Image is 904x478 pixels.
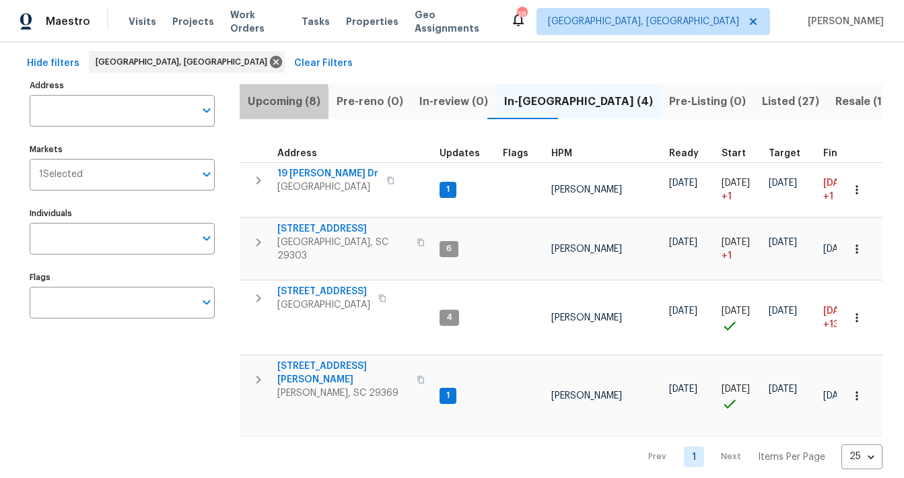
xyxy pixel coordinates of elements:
button: Open [197,165,216,184]
span: Pre-reno (0) [337,92,403,111]
label: Address [30,81,215,90]
div: 25 [841,439,882,474]
span: Flags [503,149,528,158]
span: [DATE] [722,306,750,316]
td: Scheduled to finish 1 day(s) late [818,162,869,217]
span: [PERSON_NAME] [551,313,622,322]
button: Open [197,293,216,312]
button: Open [197,101,216,120]
span: [PERSON_NAME] [551,244,622,254]
span: + 1 [722,249,732,263]
span: [DATE] [823,391,851,401]
span: 1 [441,390,455,401]
div: 18 [517,8,526,22]
span: [GEOGRAPHIC_DATA], SC 29303 [277,236,409,263]
span: +1 [823,190,833,203]
span: [DATE] [823,178,854,188]
span: Resale (12) [835,92,893,111]
span: [PERSON_NAME] [551,391,622,401]
span: 6 [441,243,457,254]
span: Upcoming (8) [248,92,320,111]
label: Markets [30,145,215,153]
span: [DATE] [722,238,750,247]
span: Projects [172,15,214,28]
span: 1 [441,184,455,195]
button: Clear Filters [289,51,358,76]
span: [DATE] [769,306,797,316]
span: [DATE] [669,306,697,316]
td: Scheduled to finish 13 day(s) late [818,281,869,355]
span: 19 [PERSON_NAME] Dr [277,167,378,180]
span: 1 Selected [39,169,83,180]
button: Hide filters [22,51,85,76]
td: Project started 1 days late [716,218,763,280]
td: Project started 1 days late [716,162,763,217]
span: [DATE] [823,306,854,316]
span: Visits [129,15,156,28]
label: Individuals [30,209,215,217]
span: 4 [441,312,458,323]
span: [GEOGRAPHIC_DATA], [GEOGRAPHIC_DATA] [96,55,273,69]
span: Hide filters [27,55,79,72]
span: Geo Assignments [415,8,494,35]
span: Start [722,149,746,158]
span: Listed (27) [762,92,819,111]
p: Items Per Page [758,450,825,464]
span: [GEOGRAPHIC_DATA], [GEOGRAPHIC_DATA] [548,15,739,28]
span: [STREET_ADDRESS] [277,285,370,298]
span: [PERSON_NAME], SC 29369 [277,386,409,400]
span: In-[GEOGRAPHIC_DATA] (4) [504,92,653,111]
span: +13 [823,318,839,331]
span: [DATE] [722,384,750,394]
nav: Pagination Navigation [635,444,882,469]
td: Project started on time [716,355,763,436]
span: Properties [346,15,398,28]
span: [DATE] [669,384,697,394]
span: + 1 [722,190,732,203]
span: [GEOGRAPHIC_DATA] [277,298,370,312]
span: Pre-Listing (0) [669,92,746,111]
span: [GEOGRAPHIC_DATA] [277,180,378,194]
span: [PERSON_NAME] [802,15,884,28]
div: Actual renovation start date [722,149,758,158]
span: Target [769,149,800,158]
span: [DATE] [769,384,797,394]
span: In-review (0) [419,92,488,111]
span: [DATE] [823,244,851,254]
span: Ready [669,149,699,158]
div: [GEOGRAPHIC_DATA], [GEOGRAPHIC_DATA] [89,51,285,73]
label: Flags [30,273,215,281]
div: Target renovation project end date [769,149,812,158]
span: [DATE] [769,238,797,247]
span: [DATE] [669,178,697,188]
td: Project started on time [716,281,763,355]
span: Updates [440,149,480,158]
span: [DATE] [769,178,797,188]
a: Goto page 1 [684,446,704,467]
button: Open [197,229,216,248]
span: Address [277,149,317,158]
div: Projected renovation finish date [823,149,864,158]
span: HPM [551,149,572,158]
span: Finish [823,149,851,158]
span: [DATE] [722,178,750,188]
span: [STREET_ADDRESS][PERSON_NAME] [277,360,409,386]
span: [PERSON_NAME] [551,185,622,195]
div: Earliest renovation start date (first business day after COE or Checkout) [669,149,711,158]
span: [DATE] [669,238,697,247]
span: Tasks [302,17,330,26]
span: Maestro [46,15,90,28]
span: Work Orders [230,8,285,35]
span: Clear Filters [294,55,353,72]
span: [STREET_ADDRESS] [277,222,409,236]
